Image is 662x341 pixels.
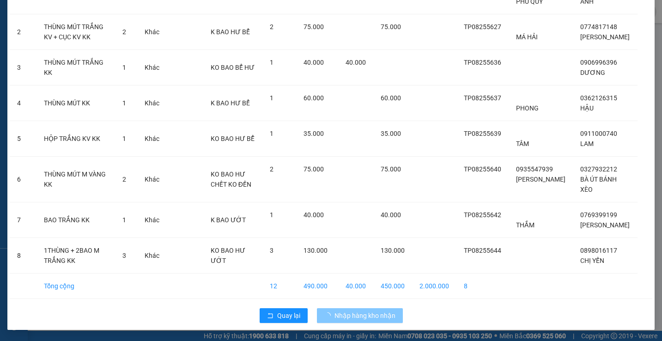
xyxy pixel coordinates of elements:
[270,165,273,173] span: 2
[296,274,338,299] td: 490.000
[516,140,529,147] span: TÂM
[516,176,565,183] span: [PERSON_NAME]
[580,104,594,112] span: HẬU
[580,257,604,264] span: CHỊ YẾN
[270,59,273,66] span: 1
[10,14,36,50] td: 2
[464,94,501,102] span: TP08255637
[270,130,273,137] span: 1
[36,274,115,299] td: Tổng cộng
[381,94,401,102] span: 60.000
[464,23,501,30] span: TP08255627
[304,130,324,137] span: 35.000
[324,312,334,319] span: loading
[267,312,273,320] span: rollback
[464,247,501,254] span: TP08255644
[122,176,126,183] span: 2
[381,165,401,173] span: 75.000
[580,211,617,219] span: 0769399199
[580,130,617,137] span: 0911000740
[304,94,324,102] span: 60.000
[464,130,501,137] span: TP08255639
[464,59,501,66] span: TP08255636
[346,59,366,66] span: 40.000
[516,165,553,173] span: 0935547939
[412,274,456,299] td: 2.000.000
[211,247,245,264] span: KO BAO HƯ ƯỚT
[211,135,255,142] span: KO BAO HƯ BỂ
[304,247,328,254] span: 130.000
[580,33,630,41] span: [PERSON_NAME]
[381,211,401,219] span: 40.000
[122,28,126,36] span: 2
[580,165,617,173] span: 0327932212
[580,23,617,30] span: 0774817148
[317,308,403,323] button: Nhập hàng kho nhận
[262,274,296,299] td: 12
[36,238,115,274] td: 1THÙNG + 2BAO M TRẮNG KK
[36,50,115,85] td: THÙNG MÚT TRẮNG KK
[381,247,405,254] span: 130.000
[464,165,501,173] span: TP08255640
[580,69,605,76] span: DƯƠNG
[211,64,255,71] span: KO BAO BỂ HƯ
[10,85,36,121] td: 4
[270,23,273,30] span: 2
[456,274,509,299] td: 8
[304,211,324,219] span: 40.000
[137,14,167,50] td: Khác
[36,202,115,238] td: BAO TRẮNG KK
[516,33,538,41] span: MÁ HẢI
[36,157,115,202] td: THÙNG MÚT M VÀNG KK
[338,274,373,299] td: 40.000
[580,221,630,229] span: [PERSON_NAME]
[137,238,167,274] td: Khác
[381,23,401,30] span: 75.000
[211,28,250,36] span: K BAO HƯ BỂ
[122,216,126,224] span: 1
[211,216,246,224] span: K BAO ƯỚT
[304,23,324,30] span: 75.000
[260,308,308,323] button: rollbackQuay lại
[381,130,401,137] span: 35.000
[137,50,167,85] td: Khác
[580,59,617,66] span: 0906996396
[10,50,36,85] td: 3
[10,121,36,157] td: 5
[36,121,115,157] td: HỘP TRẮNG KV KK
[137,85,167,121] td: Khác
[137,202,167,238] td: Khác
[10,238,36,274] td: 8
[137,121,167,157] td: Khác
[580,247,617,254] span: 0898016117
[373,274,412,299] td: 450.000
[211,99,250,107] span: K BAO HƯ BỂ
[304,165,324,173] span: 75.000
[516,221,534,229] span: THẮM
[122,252,126,259] span: 3
[137,157,167,202] td: Khác
[580,176,617,193] span: BÀ ÚT BÁNH XÈO
[10,202,36,238] td: 7
[36,85,115,121] td: THÙNG MÚT KK
[270,211,273,219] span: 1
[36,14,115,50] td: THÙNG MÚT TRẮNG KV + CỤC KV KK
[270,247,273,254] span: 3
[464,211,501,219] span: TP08255642
[304,59,324,66] span: 40.000
[122,99,126,107] span: 1
[516,104,539,112] span: PHONG
[277,311,300,321] span: Quay lại
[580,140,594,147] span: LAM
[122,64,126,71] span: 1
[580,94,617,102] span: 0362126315
[10,157,36,202] td: 6
[270,94,273,102] span: 1
[334,311,395,321] span: Nhập hàng kho nhận
[211,170,251,188] span: KO BAO HƯ CHẾT KO ĐỀN
[122,135,126,142] span: 1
